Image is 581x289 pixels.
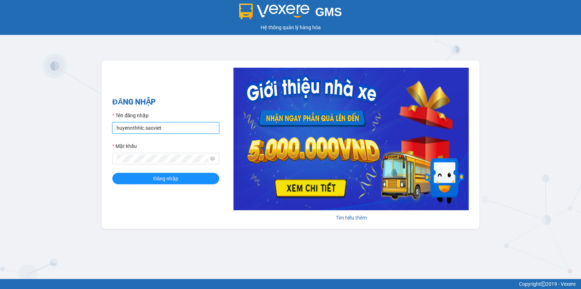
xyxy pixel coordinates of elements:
div: Hệ thống quản lý hàng hóa [2,24,579,31]
h2: ĐĂNG NHẬP [112,96,219,108]
a: GMS [239,11,342,16]
input: Mật khẩu [117,155,209,162]
label: Tên đăng nhập [112,112,149,119]
span: copyright [541,282,546,287]
img: logo 2 [239,4,310,19]
button: Đăng nhập [112,173,219,184]
img: banner-0 [233,68,469,210]
span: eye [210,156,215,161]
label: Mật khẩu [112,142,137,150]
input: Tên đăng nhập [112,122,219,134]
span: Đăng nhập [153,175,178,182]
div: Tìm hiểu thêm [233,214,469,222]
div: Copyright 2019 - Vexere [5,280,576,288]
span: GMS [315,5,342,19]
